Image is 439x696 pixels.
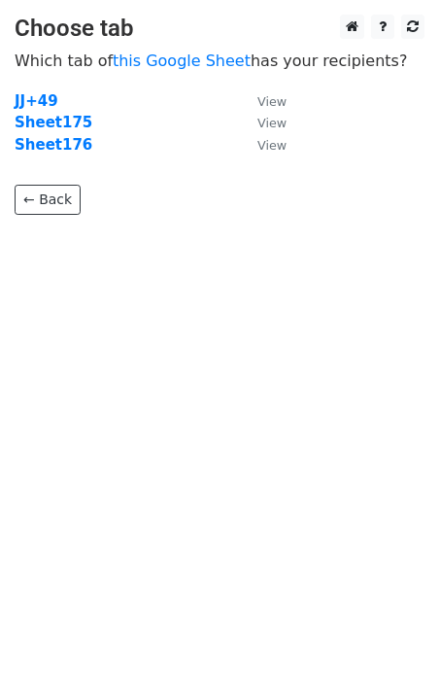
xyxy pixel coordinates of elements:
[257,94,287,109] small: View
[113,52,251,70] a: this Google Sheet
[15,185,81,215] a: ← Back
[15,136,92,154] a: Sheet176
[15,51,424,71] p: Which tab of has your recipients?
[15,92,58,110] a: JJ+49
[257,138,287,153] small: View
[15,15,424,43] h3: Choose tab
[15,114,92,131] a: Sheet175
[257,116,287,130] small: View
[238,136,287,154] a: View
[238,92,287,110] a: View
[238,114,287,131] a: View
